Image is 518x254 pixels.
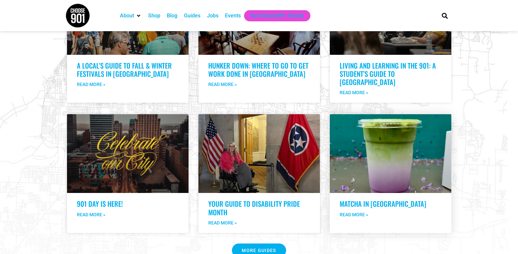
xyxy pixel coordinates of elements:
a: Guides [184,12,200,20]
a: Read more about Your Guide to Disability Pride Month [208,220,237,226]
a: A person in a wheelchair, wearing a pink jacket, sits between the U.S. flag and the Tennessee sta... [198,114,320,193]
a: About [120,12,134,20]
a: Events [225,12,241,20]
a: Blog [167,12,177,20]
a: Matcha in [GEOGRAPHIC_DATA] [340,199,426,209]
a: Your Guide to Disability Pride Month [208,199,300,217]
a: Read more about Living and learning in the 901: A student’s guide to Memphis [340,89,368,96]
a: Jobs [207,12,218,20]
a: Read more about 901 Day is Here! [77,211,105,218]
a: Living and learning in the 901: A student’s guide to [GEOGRAPHIC_DATA] [340,60,436,87]
a: Shop [148,12,160,20]
nav: Main nav [117,10,431,21]
a: Read more about Hunker Down: Where to Go to Get Work Done in Memphis [208,81,237,88]
a: A Local’s Guide to Fall & Winter Festivals in [GEOGRAPHIC_DATA] [77,60,172,79]
a: Read more about Matcha in Memphis [340,211,368,218]
a: Hunker Down: Where to Go to Get Work Done in [GEOGRAPHIC_DATA] [208,60,308,79]
div: About [117,10,145,21]
a: A plastic cup with a layered Matcha drink featuring green, white, and purple colors, placed on a ... [330,114,451,193]
span: More GUIDES [242,248,276,253]
a: Get Choose901 Emails [251,12,304,20]
a: 901 Day is Here! [77,199,123,209]
a: Read more about A Local’s Guide to Fall & Winter Festivals in Memphis [77,81,105,88]
div: Search [439,10,450,21]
